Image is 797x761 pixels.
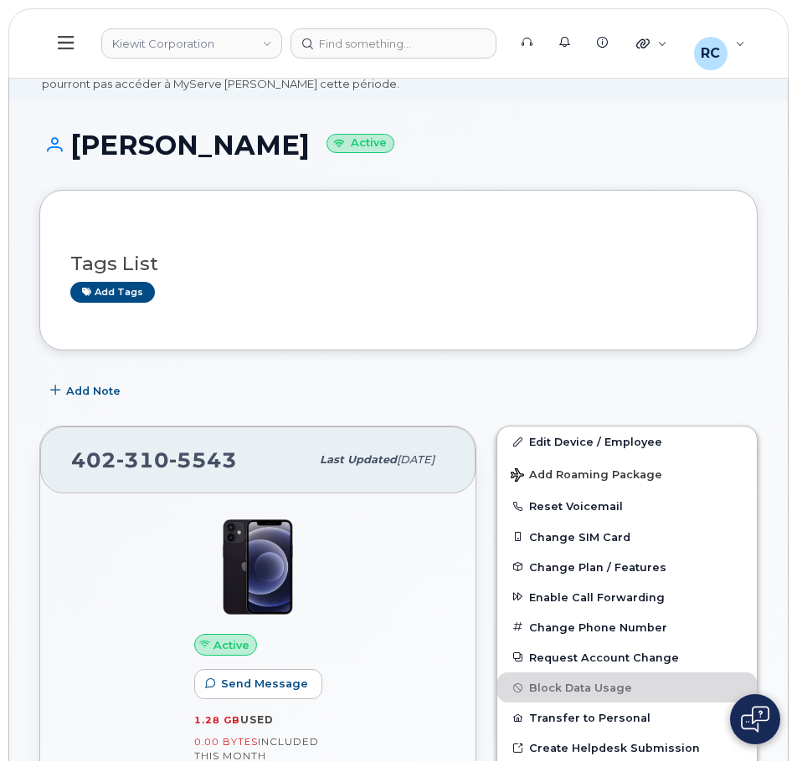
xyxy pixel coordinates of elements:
span: used [240,713,274,726]
button: Transfer to Personal [497,702,757,733]
span: 1.28 GB [194,714,240,726]
span: [DATE] [397,453,434,466]
span: Change Plan / Features [529,560,666,573]
h3: Tags List [70,253,727,274]
button: Reset Voicemail [497,491,757,521]
button: Add Roaming Package [497,457,757,491]
h1: [PERSON_NAME] [39,130,758,160]
button: Request Account Change [497,642,757,672]
span: Send Message [221,676,308,692]
input: Find something... [291,28,496,59]
span: Enable Call Forwarding [529,590,665,603]
span: 402 [71,447,237,472]
button: Block Data Usage [497,672,757,702]
a: Add tags [70,282,155,303]
span: 0.00 Bytes [194,736,258,748]
div: Rebeca Ceballos [682,27,757,60]
small: Active [327,134,394,153]
span: Last updated [320,453,397,466]
span: Add Note [66,383,121,399]
span: Add Roaming Package [511,468,662,484]
div: Quicklinks [625,27,679,60]
img: Open chat [741,706,769,733]
span: 310 [116,447,169,472]
span: Active [213,637,249,653]
span: RC [701,43,720,64]
span: 5543 [169,447,237,472]
button: Change Plan / Features [497,552,757,582]
a: Edit Device / Employee [497,426,757,457]
button: Add Note [39,375,135,406]
img: iPhone_12.jpg [208,517,308,617]
button: Change Phone Number [497,612,757,642]
button: Change SIM Card [497,522,757,552]
a: Kiewit Corporation [101,28,282,59]
button: Enable Call Forwarding [497,582,757,612]
button: Send Message [194,669,322,699]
